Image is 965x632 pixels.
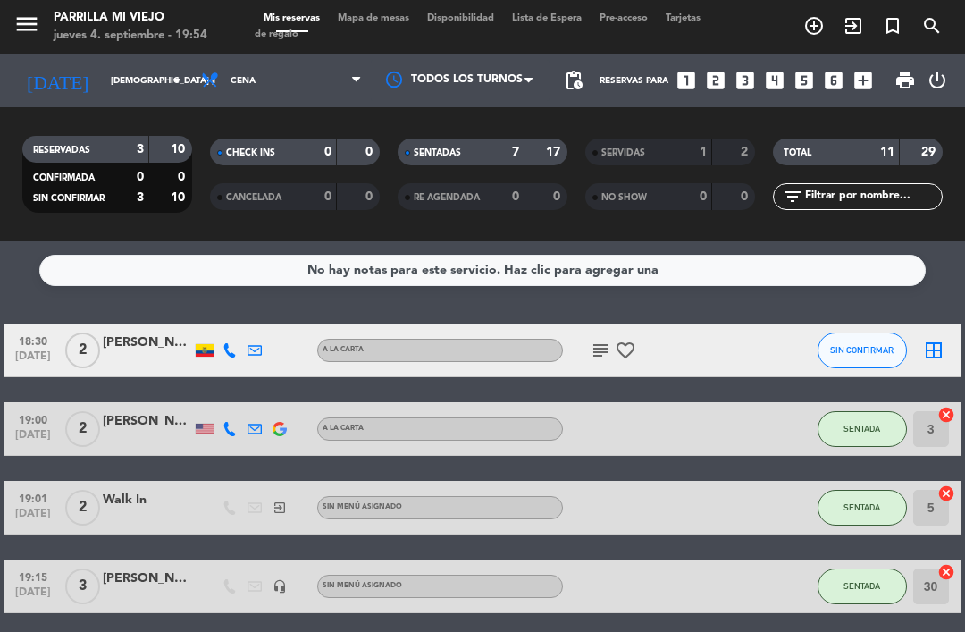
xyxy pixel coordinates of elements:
[103,411,192,432] div: [PERSON_NAME]
[65,490,100,526] span: 2
[818,333,907,368] button: SIN CONFIRMAR
[11,586,55,607] span: [DATE]
[103,333,192,353] div: [PERSON_NAME]
[324,146,331,158] strong: 0
[803,187,942,206] input: Filtrar por nombre...
[700,190,707,203] strong: 0
[873,11,912,41] span: Reserva especial
[329,13,418,23] span: Mapa de mesas
[255,13,329,23] span: Mis reservas
[103,490,192,510] div: Walk In
[880,146,894,158] strong: 11
[927,70,948,91] i: power_settings_new
[137,191,144,204] strong: 3
[937,485,955,502] i: cancel
[834,11,873,41] span: WALK IN
[178,171,189,183] strong: 0
[503,13,591,23] span: Lista de Espera
[65,333,100,368] span: 2
[11,330,55,350] span: 18:30
[563,70,584,91] span: pending_actions
[11,350,55,371] span: [DATE]
[11,487,55,508] span: 19:01
[13,11,40,44] button: menu
[103,569,192,589] div: [PERSON_NAME] 19.30
[590,340,611,361] i: subject
[33,146,90,155] span: RESERVADAS
[882,15,903,37] i: turned_in_not
[11,566,55,586] span: 19:15
[741,190,751,203] strong: 0
[33,173,95,182] span: CONFIRMADA
[600,76,668,86] span: Reservas para
[137,171,144,183] strong: 0
[921,146,939,158] strong: 29
[734,69,757,92] i: looks_3
[414,148,461,157] span: SENTADAS
[54,9,207,27] div: Parrilla Mi Viejo
[591,13,657,23] span: Pre-acceso
[784,148,811,157] span: TOTAL
[171,191,189,204] strong: 10
[923,54,952,107] div: LOG OUT
[324,190,331,203] strong: 0
[794,11,834,41] span: RESERVAR MESA
[546,146,564,158] strong: 17
[894,70,916,91] span: print
[512,146,519,158] strong: 7
[912,11,952,41] span: BUSCAR
[601,193,647,202] span: NO SHOW
[818,411,907,447] button: SENTADA
[33,194,105,203] span: SIN CONFIRMAR
[822,69,845,92] i: looks_6
[843,424,880,434] span: SENTADA
[226,193,281,202] span: CANCELADA
[166,70,188,91] i: arrow_drop_down
[323,582,402,589] span: Sin menú asignado
[921,15,943,37] i: search
[231,76,256,86] span: Cena
[830,345,894,355] span: SIN CONFIRMAR
[365,190,376,203] strong: 0
[818,569,907,604] button: SENTADA
[923,340,944,361] i: border_all
[553,190,564,203] strong: 0
[818,490,907,526] button: SENTADA
[226,148,275,157] span: CHECK INS
[803,15,825,37] i: add_circle_outline
[615,340,636,361] i: favorite_border
[13,62,102,99] i: [DATE]
[793,69,816,92] i: looks_5
[323,503,402,510] span: Sin menú asignado
[273,501,287,515] i: exit_to_app
[11,409,55,429] span: 19:00
[273,579,287,594] i: headset_mic
[782,186,803,207] i: filter_list
[418,13,503,23] span: Disponibilidad
[704,69,727,92] i: looks_two
[65,411,100,447] span: 2
[601,148,645,157] span: SERVIDAS
[763,69,786,92] i: looks_4
[273,422,287,436] img: google-logo.png
[307,260,659,281] div: No hay notas para este servicio. Haz clic para agregar una
[11,429,55,450] span: [DATE]
[675,69,698,92] i: looks_one
[11,508,55,528] span: [DATE]
[843,581,880,591] span: SENTADA
[937,406,955,424] i: cancel
[937,563,955,581] i: cancel
[137,143,144,156] strong: 3
[54,27,207,45] div: jueves 4. septiembre - 19:54
[512,190,519,203] strong: 0
[843,502,880,512] span: SENTADA
[365,146,376,158] strong: 0
[700,146,707,158] strong: 1
[323,346,364,353] span: A LA CARTA
[843,15,864,37] i: exit_to_app
[414,193,480,202] span: RE AGENDADA
[852,69,875,92] i: add_box
[741,146,751,158] strong: 2
[171,143,189,156] strong: 10
[323,425,364,432] span: A LA CARTA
